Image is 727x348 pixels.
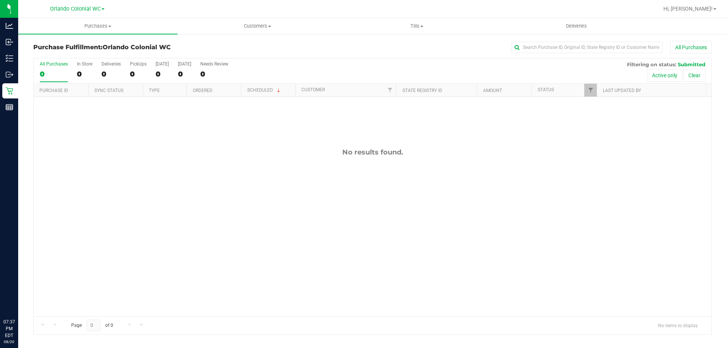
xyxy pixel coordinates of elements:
div: [DATE] [156,61,169,67]
inline-svg: Inventory [6,55,13,62]
a: Deliveries [497,18,656,34]
inline-svg: Retail [6,87,13,95]
span: Filtering on status: [627,61,676,67]
div: 0 [156,70,169,78]
span: Orlando Colonial WC [50,6,101,12]
p: 08/20 [3,339,15,345]
inline-svg: Inbound [6,38,13,46]
a: Sync Status [94,88,123,93]
iframe: Resource center [8,287,30,310]
div: 0 [77,70,92,78]
div: Needs Review [200,61,228,67]
button: Clear [683,69,705,82]
a: Amount [483,88,502,93]
a: State Registry ID [403,88,442,93]
a: Purchase ID [39,88,68,93]
div: 0 [130,70,147,78]
div: 0 [101,70,121,78]
a: Scheduled [247,87,282,93]
a: Filter [584,84,597,97]
a: Status [538,87,554,92]
a: Purchases [18,18,178,34]
a: Filter [384,84,396,97]
a: Last Updated By [603,88,641,93]
a: Tills [337,18,496,34]
div: 0 [200,70,228,78]
a: Type [149,88,160,93]
div: 0 [40,70,68,78]
div: PickUps [130,61,147,67]
span: Tills [337,23,496,30]
span: Page of 0 [65,320,119,331]
div: Deliveries [101,61,121,67]
inline-svg: Outbound [6,71,13,78]
span: Hi, [PERSON_NAME]! [663,6,713,12]
span: No items to display [652,320,704,331]
inline-svg: Analytics [6,22,13,30]
a: Ordered [193,88,212,93]
div: All Purchases [40,61,68,67]
span: Orlando Colonial WC [103,44,171,51]
button: All Purchases [670,41,712,54]
div: [DATE] [178,61,191,67]
span: Purchases [18,23,178,30]
span: Customers [178,23,337,30]
a: Customers [178,18,337,34]
div: 0 [178,70,191,78]
a: Customer [301,87,325,92]
span: Deliveries [556,23,597,30]
button: Active only [647,69,682,82]
input: Search Purchase ID, Original ID, State Registry ID or Customer Name... [511,42,663,53]
inline-svg: Reports [6,103,13,111]
h3: Purchase Fulfillment: [33,44,259,51]
div: No results found. [34,148,711,156]
span: Submitted [678,61,705,67]
p: 07:37 PM EDT [3,318,15,339]
div: In Store [77,61,92,67]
